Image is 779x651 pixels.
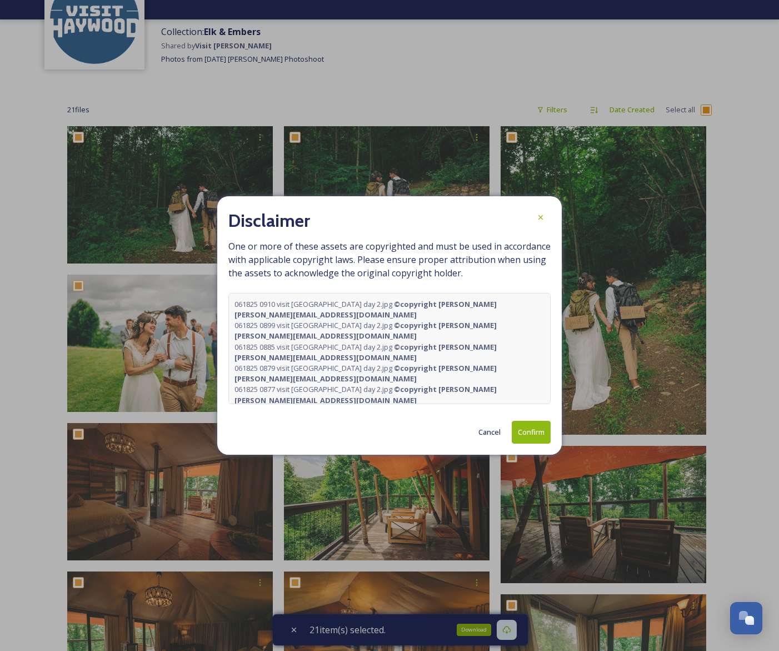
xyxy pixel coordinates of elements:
[234,320,497,341] strong: © copyright [PERSON_NAME] [PERSON_NAME][EMAIL_ADDRESS][DOMAIN_NAME]
[234,363,497,384] strong: © copyright [PERSON_NAME] [PERSON_NAME][EMAIL_ADDRESS][DOMAIN_NAME]
[473,421,506,443] button: Cancel
[234,342,497,362] strong: © copyright [PERSON_NAME] [PERSON_NAME][EMAIL_ADDRESS][DOMAIN_NAME]
[234,363,545,384] span: 061825 0879 visit [GEOGRAPHIC_DATA] day 2.jpg
[228,207,310,234] h2: Disclaimer
[234,320,545,341] span: 061825 0899 visit [GEOGRAPHIC_DATA] day 2.jpg
[228,240,551,404] span: One or more of these assets are copyrighted and must be used in accordance with applicable copyri...
[730,602,762,634] button: Open Chat
[234,384,497,405] strong: © copyright [PERSON_NAME] [PERSON_NAME][EMAIL_ADDRESS][DOMAIN_NAME]
[234,384,545,405] span: 061825 0877 visit [GEOGRAPHIC_DATA] day 2.jpg
[234,342,545,363] span: 061825 0885 visit [GEOGRAPHIC_DATA] day 2.jpg
[234,299,545,320] span: 061825 0910 visit [GEOGRAPHIC_DATA] day 2.jpg
[512,421,551,444] button: Confirm
[234,299,497,320] strong: © copyright [PERSON_NAME] [PERSON_NAME][EMAIL_ADDRESS][DOMAIN_NAME]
